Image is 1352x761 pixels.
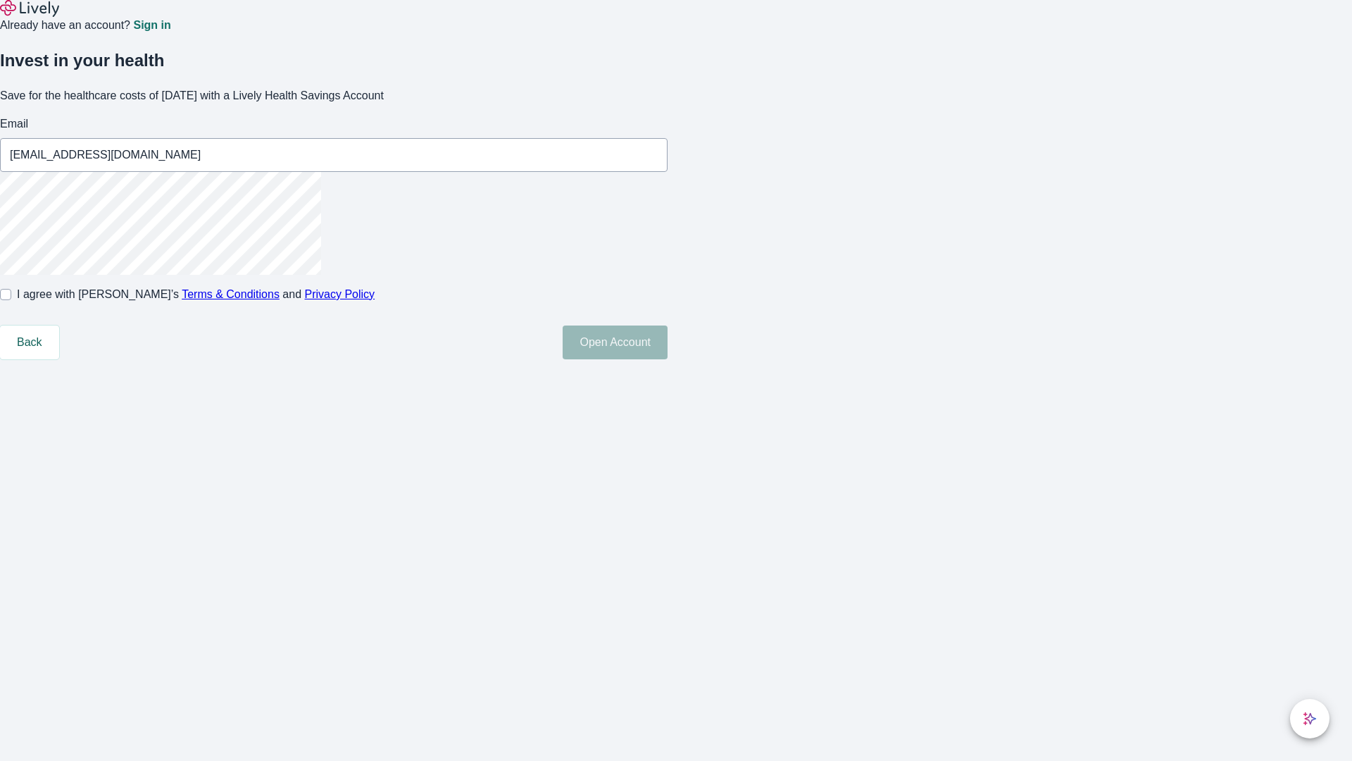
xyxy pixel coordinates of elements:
[182,288,280,300] a: Terms & Conditions
[17,286,375,303] span: I agree with [PERSON_NAME]’s and
[133,20,170,31] a: Sign in
[305,288,375,300] a: Privacy Policy
[1290,699,1329,738] button: chat
[1303,712,1317,726] svg: Lively AI Assistant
